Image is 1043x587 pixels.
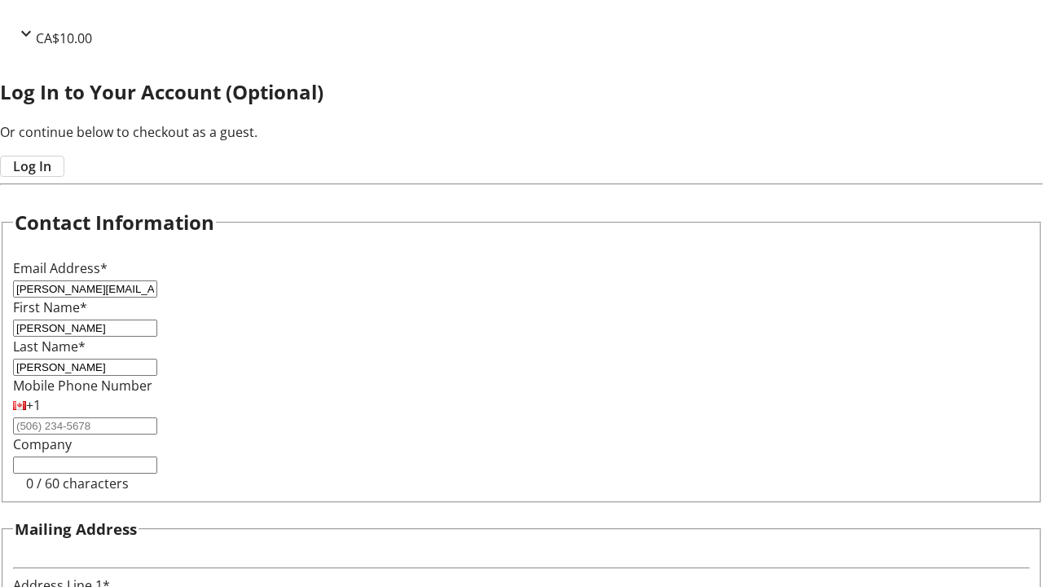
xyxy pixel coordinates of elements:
[15,518,137,541] h3: Mailing Address
[13,435,72,453] label: Company
[13,259,108,277] label: Email Address*
[13,338,86,355] label: Last Name*
[36,29,92,47] span: CA$10.00
[13,417,157,435] input: (506) 234-5678
[13,157,51,176] span: Log In
[13,377,152,395] label: Mobile Phone Number
[15,208,214,237] h2: Contact Information
[13,298,87,316] label: First Name*
[26,474,129,492] tr-character-limit: 0 / 60 characters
